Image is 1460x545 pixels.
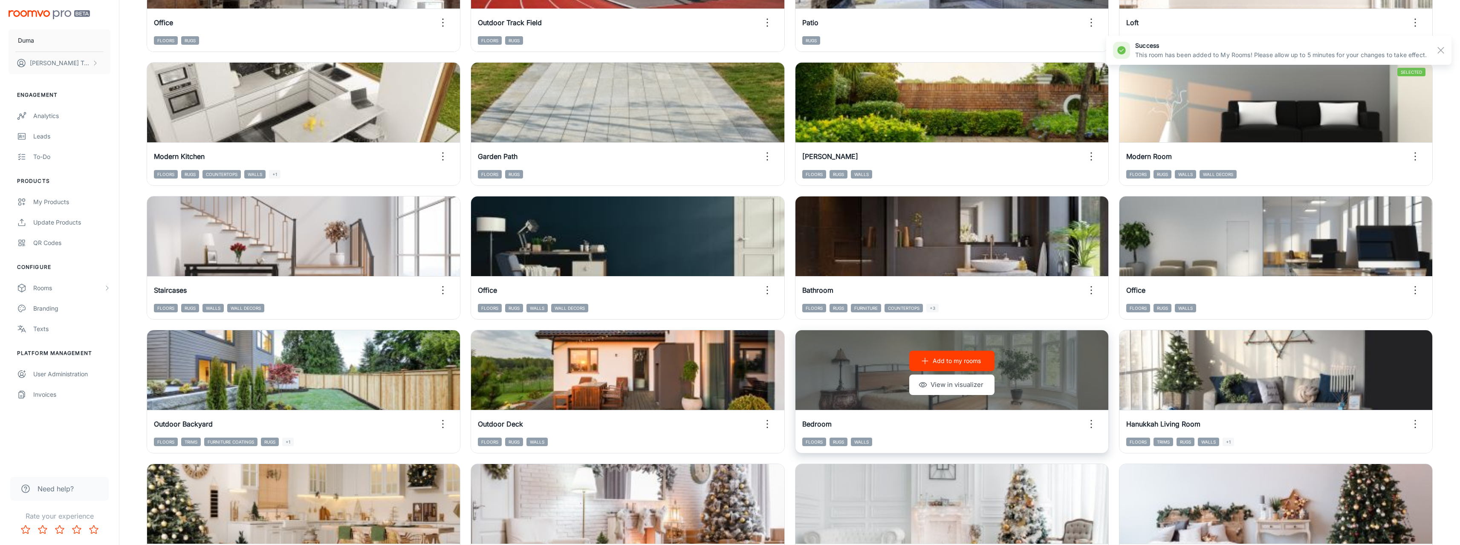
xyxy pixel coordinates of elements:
span: Furniture Coatings [204,438,257,446]
span: Walls [1198,438,1219,446]
h6: [PERSON_NAME] [802,151,858,161]
span: Floors [478,36,502,45]
span: Countertops [202,170,241,179]
div: Invoices [33,390,110,399]
span: Rugs [505,170,523,179]
h6: Patio [802,17,818,28]
span: Floors [1126,304,1150,312]
span: Selected [1397,68,1425,76]
div: Branding [33,304,110,313]
span: Floors [802,304,826,312]
span: Rugs [830,170,847,179]
span: Rugs [181,36,199,45]
img: Roomvo PRO Beta [9,10,90,19]
span: Rugs [1154,304,1171,312]
p: Rate your experience [7,511,112,521]
h6: Modern Room [1126,151,1172,161]
span: Floors [154,304,178,312]
span: Rugs [505,304,523,312]
button: Add to my rooms [909,351,995,371]
span: Trims [181,438,201,446]
span: Furniture [851,304,881,312]
span: Floors [154,170,178,179]
h6: Bathroom [802,285,833,295]
span: Rugs [1154,170,1171,179]
h6: Hanukkah Living Room [1126,419,1200,429]
h6: Garden Path [478,151,518,161]
span: Floors [802,438,826,446]
span: Floors [478,170,502,179]
button: Rate 3 star [51,521,68,538]
span: +1 [269,170,280,179]
span: Walls [851,438,872,446]
button: Rate 1 star [17,521,34,538]
span: Rugs [181,304,199,312]
p: [PERSON_NAME] Tanudjaja [30,58,90,68]
h6: Modern Kitchen [154,151,205,161]
span: Floors [478,304,502,312]
h6: Outdoor Track Field [478,17,542,28]
h6: Outdoor Deck [478,419,523,429]
h6: success [1135,41,1427,50]
div: Analytics [33,111,110,121]
span: Countertops [885,304,923,312]
span: Wall Decors [551,304,588,312]
button: Rate 2 star [34,521,51,538]
h6: Outdoor Backyard [154,419,213,429]
span: Floors [1126,438,1150,446]
span: Need help? [38,484,74,494]
span: Rugs [505,438,523,446]
span: Walls [244,170,266,179]
span: Trims [1154,438,1173,446]
span: Rugs [261,438,279,446]
span: Wall Decors [227,304,264,312]
span: Walls [526,304,548,312]
span: +1 [282,438,294,446]
div: Update Products [33,218,110,227]
span: Floors [154,438,178,446]
span: Rugs [1177,438,1194,446]
div: Texts [33,324,110,334]
button: Rate 4 star [68,521,85,538]
span: +3 [926,304,939,312]
span: Rugs [830,304,847,312]
span: Walls [851,170,872,179]
p: Duma [18,36,34,45]
span: Floors [154,36,178,45]
span: Walls [1175,304,1196,312]
span: Rugs [830,438,847,446]
span: Rugs [802,36,820,45]
h6: Office [478,285,497,295]
span: Walls [202,304,224,312]
span: +1 [1223,438,1234,446]
span: Rugs [505,36,523,45]
h6: Office [1126,285,1145,295]
span: Rugs [181,170,199,179]
div: My Products [33,197,110,207]
span: Floors [1126,170,1150,179]
h6: Staircases [154,285,187,295]
button: Duma [9,29,110,52]
h6: Bedroom [802,419,832,429]
span: Walls [526,438,548,446]
div: Rooms [33,283,104,293]
button: Rate 5 star [85,521,102,538]
span: Floors [802,170,826,179]
span: Walls [1175,170,1196,179]
span: Floors [478,438,502,446]
p: Add to my rooms [933,356,981,366]
div: Leads [33,132,110,141]
p: This room has been added to My Rooms! Please allow up to 5 minutes for your changes to take effect. [1135,50,1427,60]
h6: Loft [1126,17,1139,28]
button: [PERSON_NAME] Tanudjaja [9,52,110,74]
div: QR Codes [33,238,110,248]
button: View in visualizer [909,375,995,395]
h6: Office [154,17,173,28]
span: Wall Decors [1200,170,1237,179]
div: User Administration [33,369,110,379]
div: To-do [33,152,110,161]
